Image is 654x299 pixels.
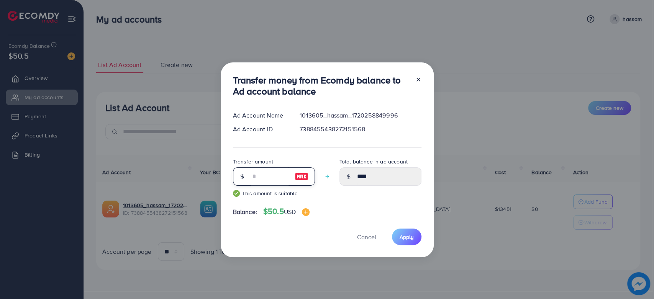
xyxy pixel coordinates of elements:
div: 7388455438272151568 [293,125,427,134]
label: Transfer amount [233,158,273,165]
span: Apply [400,233,414,241]
img: image [302,208,310,216]
span: Cancel [357,233,376,241]
span: USD [284,208,296,216]
h3: Transfer money from Ecomdy balance to Ad account balance [233,75,409,97]
label: Total balance in ad account [339,158,408,165]
img: image [295,172,308,181]
div: Ad Account ID [227,125,294,134]
div: 1013605_hassam_1720258849996 [293,111,427,120]
button: Cancel [347,229,386,245]
button: Apply [392,229,421,245]
span: Balance: [233,208,257,216]
h4: $50.5 [263,207,310,216]
div: Ad Account Name [227,111,294,120]
img: guide [233,190,240,197]
small: This amount is suitable [233,190,315,197]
